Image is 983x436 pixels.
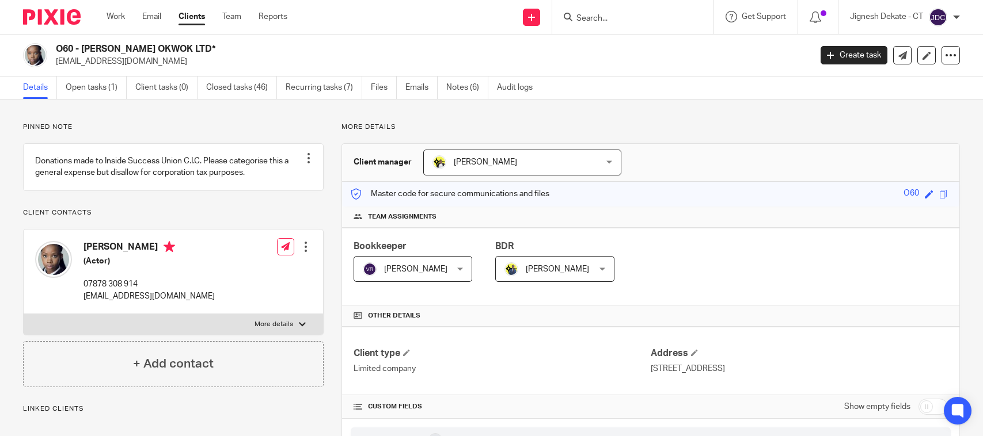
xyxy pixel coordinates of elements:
[821,46,887,64] a: Create task
[651,363,948,374] p: [STREET_ADDRESS]
[351,188,549,200] p: Master code for secure communications and files
[504,262,518,276] img: Dennis-Starbridge.jpg
[133,355,214,373] h4: + Add contact
[446,77,488,99] a: Notes (6)
[23,77,57,99] a: Details
[84,241,215,255] h4: [PERSON_NAME]
[23,123,324,132] p: Pinned note
[341,123,960,132] p: More details
[371,77,397,99] a: Files
[526,265,589,273] span: [PERSON_NAME]
[904,188,919,201] div: O60
[286,77,362,99] a: Recurring tasks (7)
[56,56,803,67] p: [EMAIL_ADDRESS][DOMAIN_NAME]
[651,347,948,359] h4: Address
[179,11,205,22] a: Clients
[354,347,651,359] h4: Client type
[495,242,514,251] span: BDR
[107,11,125,22] a: Work
[354,363,651,374] p: Limited company
[23,9,81,25] img: Pixie
[23,404,324,414] p: Linked clients
[66,77,127,99] a: Open tasks (1)
[354,402,651,411] h4: CUSTOM FIELDS
[354,242,407,251] span: Bookkeeper
[844,401,910,412] label: Show empty fields
[23,208,324,217] p: Client contacts
[23,43,47,67] img: Shaniqua%20Okwok.jpg
[432,155,446,169] img: Carine-Starbridge.jpg
[929,8,947,26] img: svg%3E
[84,278,215,290] p: 07878 308 914
[368,311,420,320] span: Other details
[259,11,287,22] a: Reports
[405,77,438,99] a: Emails
[742,13,786,21] span: Get Support
[363,262,377,276] img: svg%3E
[368,212,437,221] span: Team assignments
[84,255,215,267] h5: (Actor)
[206,77,277,99] a: Closed tasks (46)
[497,77,541,99] a: Audit logs
[142,11,161,22] a: Email
[384,265,447,273] span: [PERSON_NAME]
[222,11,241,22] a: Team
[35,241,72,278] img: Shaniqua%20Okwok.jpg
[56,43,654,55] h2: O60 - [PERSON_NAME] OKWOK LTD*
[135,77,198,99] a: Client tasks (0)
[454,158,517,166] span: [PERSON_NAME]
[84,290,215,302] p: [EMAIL_ADDRESS][DOMAIN_NAME]
[850,11,923,22] p: Jignesh Dekate - CT
[255,320,293,329] p: More details
[575,14,679,24] input: Search
[164,241,175,253] i: Primary
[354,156,412,168] h3: Client manager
